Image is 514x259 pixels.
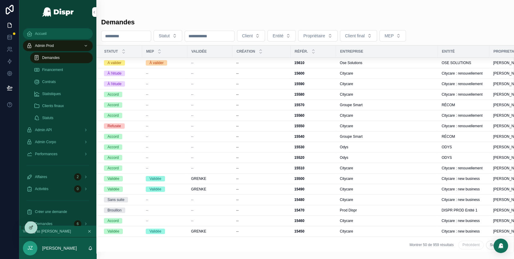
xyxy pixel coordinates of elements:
span: -- [146,124,148,128]
p: -- [236,60,238,65]
a: Citycare [340,82,434,86]
a: Clients finaux [30,100,93,111]
a: Citycare : renouvellement [441,92,486,97]
a: OSE SOLUTIONS [441,60,486,65]
a: 15590 [294,82,332,86]
a: -- [236,124,287,128]
a: -- [146,155,184,160]
a: RÉCOM [441,103,486,107]
span: -- [146,155,148,160]
span: -- [191,124,193,128]
span: -- [191,208,193,213]
button: Select Button [340,30,377,42]
div: A valider [107,60,121,66]
span: Citycare : new business [441,197,480,202]
div: Brouillon [107,208,122,213]
span: Admin API [35,128,52,132]
a: Accord [104,218,139,224]
a: 15550 [294,124,332,128]
a: Affaires2 [23,171,93,182]
span: Citycare : renouvellement [441,166,482,171]
a: Citycare [340,187,434,192]
a: 15600 [294,71,332,76]
a: Ose Solutions [340,60,434,65]
span: Citycare [340,82,353,86]
span: -- [191,113,193,118]
div: Accord [107,165,119,171]
a: Citycare : renouvellement [441,113,486,118]
a: -- [191,197,229,202]
a: -- [191,145,229,150]
div: Accord [107,113,119,118]
a: Accord [104,92,139,97]
span: Groupe Smart [340,103,362,107]
a: Validée [104,176,139,181]
a: 15520 [294,155,332,160]
strong: 15520 [294,156,304,160]
strong: 15610 [294,61,304,65]
a: -- [236,176,287,181]
div: Accord [107,134,119,139]
a: -- [191,60,229,65]
a: -- [191,134,229,139]
strong: 15570 [294,103,304,107]
a: -- [236,166,287,171]
span: Citycare [340,71,353,76]
a: 15480 [294,197,332,202]
a: Citycare : renouvellement [441,124,486,128]
span: -- [191,155,193,160]
a: -- [236,145,287,150]
a: 15610 [294,60,332,65]
span: -- [146,145,148,150]
a: -- [191,155,229,160]
span: -- [191,92,193,97]
span: Citycare : renouvellement [441,92,482,97]
a: 15500 [294,176,332,181]
span: Citycare [340,124,353,128]
a: Citycare : renouvellement [441,71,486,76]
p: -- [236,218,238,223]
a: 15490 [294,187,332,192]
span: Affaires [35,174,47,179]
span: -- [191,166,193,171]
div: À l'étude [107,81,121,87]
span: Financement [42,67,63,72]
a: Refusée [104,123,139,129]
a: Citycare : new business [441,218,486,223]
a: -- [146,218,184,223]
span: Entité [273,33,283,39]
p: -- [236,92,238,97]
a: -- [236,92,287,97]
span: Admin Prod [35,43,54,48]
span: Citycare : new business [441,218,480,223]
a: -- [236,113,287,118]
a: Citycare [340,166,434,171]
a: Citycare : new business [441,197,486,202]
span: Clients finaux [42,103,64,108]
span: Citycare [340,176,353,181]
p: -- [236,103,238,107]
button: Select Button [154,30,182,42]
a: Accord [104,102,139,108]
a: À valider [146,60,184,66]
span: Propriétaire [303,33,325,39]
strong: 15550 [294,124,304,128]
a: -- [191,82,229,86]
button: Select Button [237,30,265,42]
a: -- [191,71,229,76]
a: Citycare [340,218,434,223]
span: Citycare [340,218,353,223]
span: Citycare [340,166,353,171]
span: -- [146,218,148,223]
span: ODYS [441,155,452,160]
span: Statistiques [42,91,61,96]
span: -- [191,145,193,150]
a: A valider [104,60,139,66]
span: -- [191,82,193,86]
a: Validée [104,187,139,192]
a: Validée [146,187,184,192]
span: GRENKE [191,187,206,192]
a: RÉCOM [441,134,486,139]
div: Accord [107,144,119,150]
a: Citycare : new business [441,176,486,181]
